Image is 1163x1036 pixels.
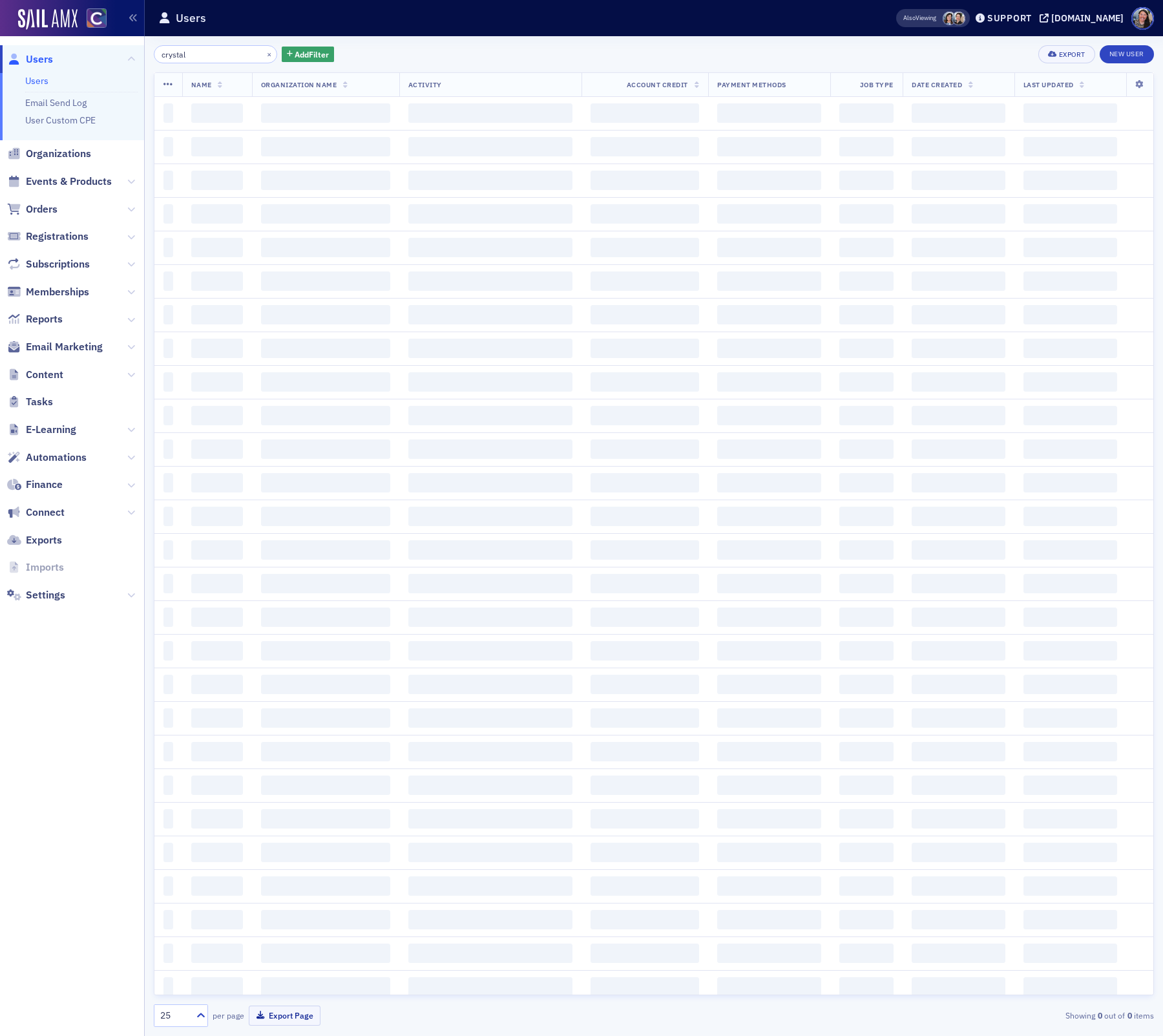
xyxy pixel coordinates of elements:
[912,137,1005,156] span: ‌
[839,540,894,560] span: ‌
[191,708,243,728] span: ‌
[26,174,112,189] span: Events & Products
[261,339,390,358] span: ‌
[912,80,962,89] span: Date Created
[163,910,173,929] span: ‌
[261,574,390,593] span: ‌
[1023,843,1117,862] span: ‌
[1023,809,1117,829] span: ‌
[191,439,243,459] span: ‌
[839,372,894,392] span: ‌
[912,608,1005,627] span: ‌
[1023,372,1117,392] span: ‌
[591,103,699,123] span: ‌
[839,439,894,459] span: ‌
[163,843,173,862] span: ‌
[839,171,894,190] span: ‌
[261,641,390,661] span: ‌
[912,204,1005,224] span: ‌
[1023,406,1117,425] span: ‌
[717,944,821,963] span: ‌
[7,285,89,299] a: Memberships
[7,505,65,520] a: Connect
[408,137,572,156] span: ‌
[191,574,243,593] span: ‌
[7,147,91,161] a: Organizations
[191,876,243,896] span: ‌
[191,776,243,795] span: ‌
[163,876,173,896] span: ‌
[163,171,173,190] span: ‌
[717,238,821,257] span: ‌
[408,271,572,291] span: ‌
[163,944,173,963] span: ‌
[191,742,243,761] span: ‌
[163,406,173,425] span: ‌
[26,450,87,465] span: Automations
[912,843,1005,862] span: ‌
[839,574,894,593] span: ‌
[903,14,916,22] div: Also
[1023,339,1117,358] span: ‌
[26,52,53,67] span: Users
[1023,675,1117,694] span: ‌
[191,507,243,526] span: ‌
[408,809,572,829] span: ‌
[717,103,821,123] span: ‌
[191,271,243,291] span: ‌
[295,48,329,60] span: Add Filter
[717,507,821,526] span: ‌
[839,204,894,224] span: ‌
[1023,238,1117,257] span: ‌
[261,171,390,190] span: ‌
[408,540,572,560] span: ‌
[717,675,821,694] span: ‌
[261,742,390,761] span: ‌
[591,540,699,560] span: ‌
[1100,45,1154,63] a: New User
[261,137,390,156] span: ‌
[839,910,894,929] span: ‌
[261,540,390,560] span: ‌
[717,876,821,896] span: ‌
[7,560,64,575] a: Imports
[591,641,699,661] span: ‌
[191,675,243,694] span: ‌
[591,809,699,829] span: ‌
[912,171,1005,190] span: ‌
[261,372,390,392] span: ‌
[912,339,1005,358] span: ‌
[1131,7,1154,30] span: Profile
[1023,507,1117,526] span: ‌
[1059,51,1085,58] div: Export
[839,675,894,694] span: ‌
[261,406,390,425] span: ‌
[26,533,62,547] span: Exports
[839,406,894,425] span: ‌
[912,708,1005,728] span: ‌
[191,944,243,963] span: ‌
[839,271,894,291] span: ‌
[408,339,572,358] span: ‌
[912,473,1005,492] span: ‌
[25,114,96,126] a: User Custom CPE
[591,910,699,929] span: ‌
[191,540,243,560] span: ‌
[191,910,243,929] span: ‌
[191,641,243,661] span: ‌
[717,137,821,156] span: ‌
[903,14,936,23] span: Viewing
[591,238,699,257] span: ‌
[591,776,699,795] span: ‌
[408,876,572,896] span: ‌
[839,708,894,728] span: ‌
[191,406,243,425] span: ‌
[408,439,572,459] span: ‌
[163,103,173,123] span: ‌
[7,312,63,326] a: Reports
[408,675,572,694] span: ‌
[1023,540,1117,560] span: ‌
[591,876,699,896] span: ‌
[408,171,572,190] span: ‌
[408,910,572,929] span: ‌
